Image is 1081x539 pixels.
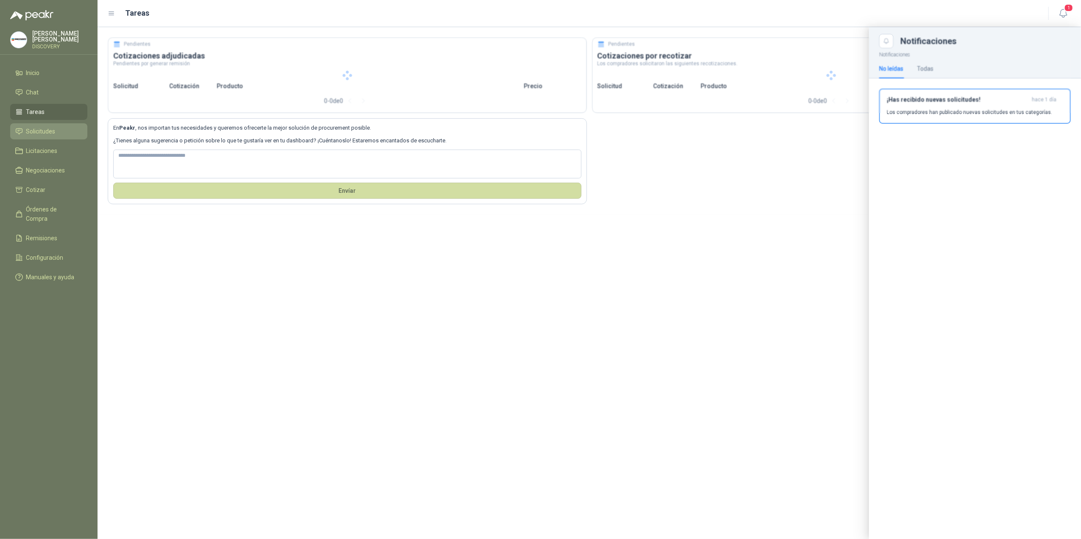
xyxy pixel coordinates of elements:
[32,31,87,42] p: [PERSON_NAME] [PERSON_NAME]
[26,107,45,117] span: Tareas
[26,253,64,262] span: Configuración
[26,205,79,223] span: Órdenes de Compra
[26,88,39,97] span: Chat
[26,68,40,78] span: Inicio
[10,143,87,159] a: Licitaciones
[10,104,87,120] a: Tareas
[879,34,894,48] button: Close
[10,250,87,266] a: Configuración
[10,65,87,81] a: Inicio
[1064,4,1073,12] span: 1
[26,146,58,156] span: Licitaciones
[10,201,87,227] a: Órdenes de Compra
[10,10,53,20] img: Logo peakr
[10,123,87,139] a: Solicitudes
[900,37,1071,45] div: Notificaciones
[10,182,87,198] a: Cotizar
[26,166,65,175] span: Negociaciones
[26,185,46,194] span: Cotizar
[10,84,87,100] a: Chat
[32,44,87,49] p: DISCOVERY
[11,32,27,48] img: Company Logo
[10,162,87,178] a: Negociaciones
[26,233,58,243] span: Remisiones
[10,269,87,285] a: Manuales y ayuda
[126,7,150,19] h1: Tareas
[10,230,87,246] a: Remisiones
[26,272,75,282] span: Manuales y ayuda
[26,127,56,136] span: Solicitudes
[1056,6,1071,21] button: 1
